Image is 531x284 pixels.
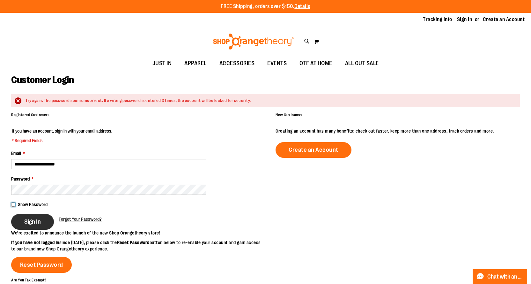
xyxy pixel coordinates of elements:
strong: Registered Customers [11,113,49,117]
span: Forgot Your Password? [59,217,102,222]
a: Tracking Info [423,16,452,23]
span: Password [11,176,30,181]
a: Create an Account [276,142,351,158]
span: EVENTS [267,56,287,71]
button: Sign In [11,214,54,230]
span: Chat with an Expert [487,274,523,280]
a: Reset Password [11,257,72,273]
img: Shop Orangetheory [212,34,295,50]
span: Create an Account [289,146,338,153]
span: Sign In [24,218,41,225]
a: Details [294,4,310,9]
span: Reset Password [20,261,63,268]
p: since [DATE], please click the button below to re-enable your account and gain access to our bran... [11,239,266,252]
strong: Are You Tax Exempt? [11,278,47,282]
strong: New Customers [276,113,303,117]
a: Create an Account [483,16,525,23]
span: APPAREL [184,56,207,71]
span: OTF AT HOME [299,56,332,71]
strong: If you have not logged in [11,240,59,245]
span: * Required Fields [12,137,112,144]
legend: If you have an account, sign in with your email address. [11,128,113,144]
a: Sign In [457,16,472,23]
span: Customer Login [11,74,74,85]
a: Forgot Your Password? [59,216,102,222]
p: We’re excited to announce the launch of the new Shop Orangetheory store! [11,230,266,236]
button: Chat with an Expert [473,269,527,284]
p: FREE Shipping, orders over $150. [221,3,310,10]
span: Show Password [18,202,48,207]
span: JUST IN [152,56,172,71]
p: Creating an account has many benefits: check out faster, keep more than one address, track orders... [276,128,520,134]
span: ALL OUT SALE [345,56,379,71]
strong: Reset Password [117,240,150,245]
span: ACCESSORIES [219,56,255,71]
span: Email [11,151,21,156]
div: Try again. The password seems incorrect. If a wrong password is entered 3 times, the account will... [26,98,513,104]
